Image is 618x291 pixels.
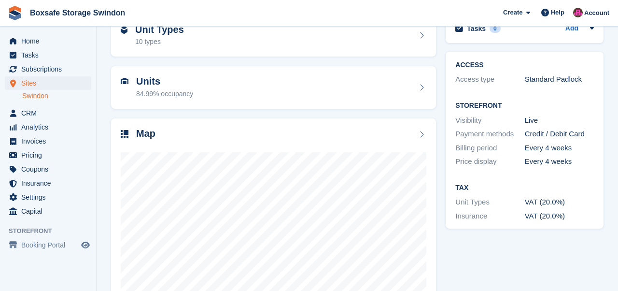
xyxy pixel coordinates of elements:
a: menu [5,62,91,76]
a: menu [5,204,91,218]
span: Home [21,34,79,48]
a: menu [5,106,91,120]
div: Insurance [455,211,524,222]
div: Every 4 weeks [525,143,594,154]
div: VAT (20.0%) [525,211,594,222]
span: Booking Portal [21,238,79,252]
span: Storefront [9,226,96,236]
h2: Tax [455,184,594,192]
img: Philip Matthews [573,8,583,17]
div: Access type [455,74,524,85]
div: Credit / Debit Card [525,129,594,140]
span: Pricing [21,148,79,162]
a: menu [5,238,91,252]
a: menu [5,148,91,162]
span: Help [551,8,564,17]
span: Coupons [21,162,79,176]
img: unit-type-icn-2b2737a686de81e16bb02015468b77c625bbabd49415b5ef34ead5e3b44a266d.svg [121,26,127,34]
div: VAT (20.0%) [525,197,594,208]
span: Subscriptions [21,62,79,76]
a: Swindon [22,91,91,101]
span: CRM [21,106,79,120]
a: Preview store [80,239,91,251]
a: menu [5,190,91,204]
span: Settings [21,190,79,204]
a: Unit Types 10 types [111,15,436,57]
span: Analytics [21,120,79,134]
div: Live [525,115,594,126]
img: stora-icon-8386f47178a22dfd0bd8f6a31ec36ba5ce8667c1dd55bd0f319d3a0aa187defe.svg [8,6,22,20]
a: menu [5,176,91,190]
div: Visibility [455,115,524,126]
a: menu [5,76,91,90]
a: Boxsafe Storage Swindon [26,5,129,21]
div: Unit Types [455,197,524,208]
div: Billing period [455,143,524,154]
span: Sites [21,76,79,90]
a: menu [5,48,91,62]
h2: ACCESS [455,61,594,69]
div: 84.99% occupancy [136,89,193,99]
h2: Tasks [467,24,486,33]
img: unit-icn-7be61d7bf1b0ce9d3e12c5938cc71ed9869f7b940bace4675aadf7bd6d80202e.svg [121,78,128,85]
h2: Unit Types [135,24,184,35]
div: 10 types [135,37,184,47]
span: Account [584,8,609,18]
div: 0 [490,24,501,33]
span: Create [503,8,522,17]
div: Payment methods [455,129,524,140]
div: Price display [455,156,524,167]
span: Tasks [21,48,79,62]
span: Insurance [21,176,79,190]
a: menu [5,134,91,148]
h2: Units [136,76,193,87]
a: Add [565,23,578,34]
a: menu [5,162,91,176]
img: map-icn-33ee37083ee616e46c38cad1a60f524a97daa1e2b2c8c0bc3eb3415660979fc1.svg [121,130,128,138]
span: Invoices [21,134,79,148]
a: menu [5,120,91,134]
div: Every 4 weeks [525,156,594,167]
a: Units 84.99% occupancy [111,66,436,109]
a: menu [5,34,91,48]
span: Capital [21,204,79,218]
h2: Storefront [455,102,594,110]
div: Standard Padlock [525,74,594,85]
h2: Map [136,128,155,139]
